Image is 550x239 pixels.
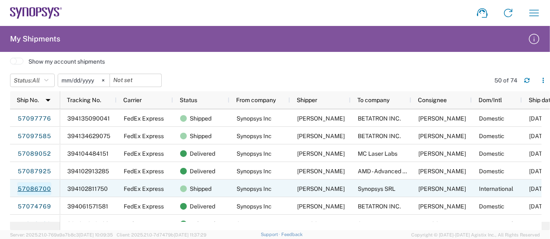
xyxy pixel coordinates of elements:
[17,200,51,213] a: 57074769
[124,133,164,139] span: FedEx Express
[117,232,206,237] span: Client: 2025.21.0-7d7479b
[479,133,504,139] span: Domestic
[418,185,466,192] span: Matteo Pisati
[529,150,547,157] span: 10/09/2025
[32,77,40,84] span: All
[237,185,272,192] span: Synopsys Inc
[190,145,215,162] span: Delivered
[529,185,547,192] span: 10/09/2025
[237,133,272,139] span: Synopsys Inc
[418,97,447,103] span: Consignee
[10,34,60,44] h2: My Shipments
[479,221,513,227] span: International
[124,203,164,210] span: FedEx Express
[418,150,466,157] span: Chester Lindgren
[174,232,206,237] span: [DATE] 11:37:29
[67,168,109,175] span: 394102913285
[479,168,504,175] span: Domestic
[411,231,540,239] span: Copyright © [DATE]-[DATE] Agistix Inc., All Rights Reserved
[17,129,51,143] a: 57097585
[479,115,504,122] span: Domestic
[41,93,55,107] img: arrow-dropdown.svg
[123,97,142,103] span: Carrier
[17,182,51,195] a: 57086700
[17,147,51,160] a: 57089052
[529,168,547,175] span: 10/09/2025
[358,203,401,210] span: BETATRON INC.
[418,115,466,122] span: MIKE YOUNG
[124,168,164,175] span: FedEx Express
[124,221,164,227] span: FedEx Express
[190,215,215,233] span: Delivered
[297,168,345,175] span: Sarah Wing
[418,133,466,139] span: MIKE YOUNG
[110,74,161,87] input: Not set
[358,150,397,157] span: MC Laser Labs
[67,203,108,210] span: 394061571581
[418,203,466,210] span: MIKE YOUNG
[124,150,164,157] span: FedEx Express
[28,58,105,65] label: Show my account shipments
[67,185,108,192] span: 394102811750
[529,221,547,227] span: 10/07/2025
[297,150,345,157] span: Sarah Wing
[297,97,317,103] span: Shipper
[479,185,513,192] span: International
[17,164,51,178] a: 57087925
[237,150,272,157] span: Synopsys Inc
[190,162,215,180] span: Delivered
[237,203,272,210] span: Synopsys Inc
[237,168,272,175] span: Synopsys Inc
[358,221,435,227] span: Synopsys Mississauga CA06
[67,115,110,122] span: 394135090041
[479,150,504,157] span: Domestic
[124,115,164,122] span: FedEx Express
[79,232,113,237] span: [DATE] 10:09:35
[297,185,345,192] span: Sarah Wing
[124,185,164,192] span: FedEx Express
[358,168,440,175] span: AMD - Advanced Micro Devices
[190,180,211,198] span: Shipped
[479,203,504,210] span: Domestic
[418,168,466,175] span: Marc Daguin
[190,198,215,215] span: Delivered
[10,232,113,237] span: Server: 2025.21.0-769a9a7b8c3
[67,133,110,139] span: 394134629075
[529,133,547,139] span: 10/10/2025
[297,203,345,210] span: Sarah Wing
[418,221,466,227] span: Ahmed Sada
[529,203,547,210] span: 10/09/2025
[357,97,390,103] span: To company
[281,232,303,237] a: Feedback
[297,133,345,139] span: Sarah Wing
[237,221,272,227] span: Synopsys Inc
[237,115,272,122] span: Synopsys Inc
[236,97,276,103] span: From company
[479,97,502,103] span: Dom/Intl
[297,221,345,227] span: Sarah Wing
[494,77,517,84] div: 50 of 74
[67,150,109,157] span: 394104484151
[190,110,211,127] span: Shipped
[58,74,109,87] input: Not set
[17,112,51,125] a: 57097776
[358,133,401,139] span: BETATRON INC.
[67,221,109,227] span: 394011079768
[17,97,39,103] span: Ship No.
[67,97,101,103] span: Tracking No.
[180,97,197,103] span: Status
[297,115,345,122] span: Sarah Wing
[190,127,211,145] span: Shipped
[358,115,401,122] span: BETATRON INC.
[529,115,547,122] span: 10/10/2025
[10,74,55,87] button: Status:All
[358,185,395,192] span: Synopsys SRL
[17,217,51,231] a: 57052589
[261,232,282,237] a: Support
